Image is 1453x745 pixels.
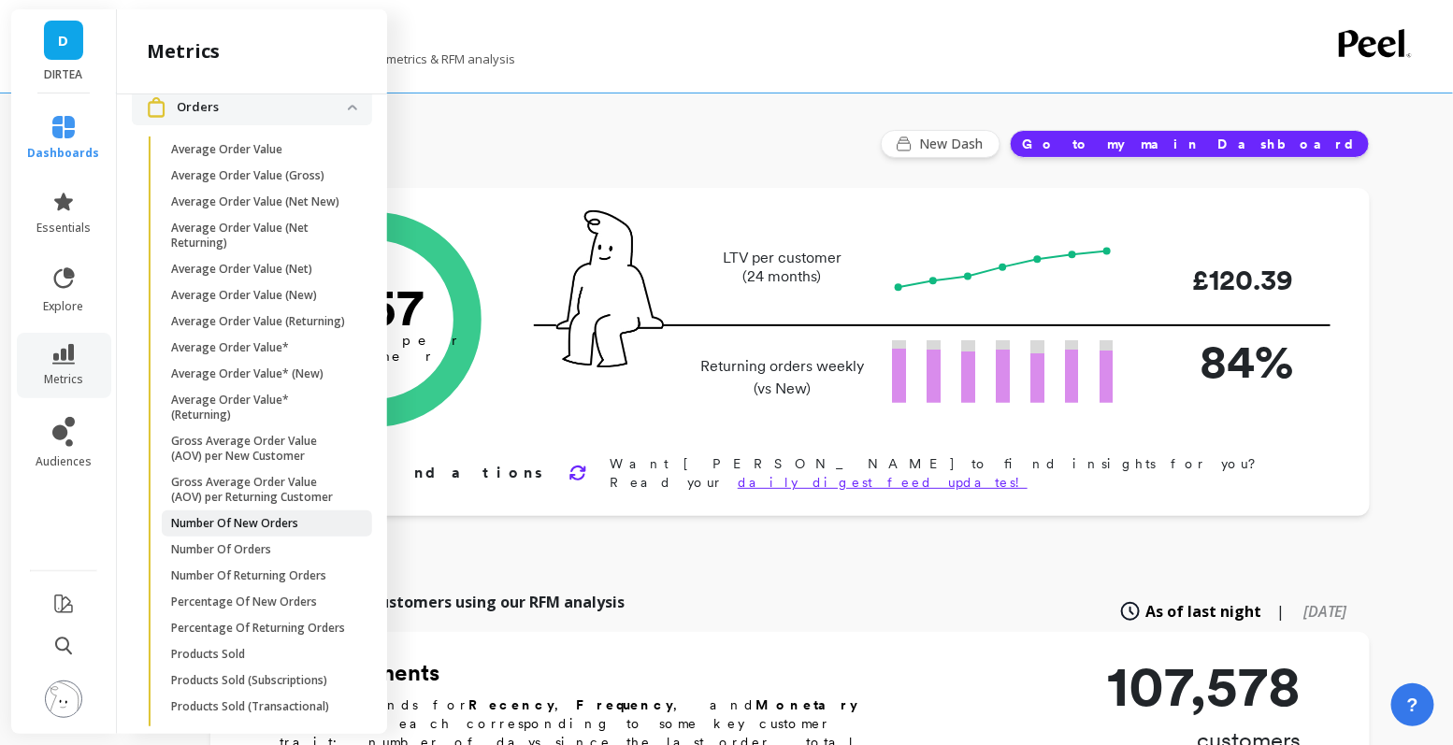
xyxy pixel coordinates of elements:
[1010,130,1370,158] button: Go to my main Dashboard
[171,393,350,423] p: Average Order Value* (Returning)
[45,681,82,718] img: profile picture
[1107,658,1301,714] p: 107,578
[171,142,282,157] p: Average Order Value
[1145,600,1261,623] span: As of last night
[171,288,317,303] p: Average Order Value (New)
[1144,326,1293,396] p: 84%
[171,568,326,583] p: Number Of Returning Orders
[576,697,673,712] b: Frequency
[171,221,350,251] p: Average Order Value (Net Returning)
[171,366,324,381] p: Average Order Value* (New)
[30,67,98,82] p: DIRTEA
[1407,692,1418,718] span: ?
[171,434,350,464] p: Gross Average Order Value (AOV) per New Customer
[556,210,664,367] img: pal seatted on line
[1391,683,1434,726] button: ?
[171,262,312,277] p: Average Order Value (Net)
[44,372,83,387] span: metrics
[28,146,100,161] span: dashboards
[171,673,327,688] p: Products Sold (Subscriptions)
[171,314,345,329] p: Average Order Value (Returning)
[171,168,324,183] p: Average Order Value (Gross)
[177,98,348,117] p: Orders
[147,38,220,64] h2: metrics
[44,299,84,314] span: explore
[171,340,289,355] p: Average Order Value*
[147,97,165,117] img: navigation item icon
[1144,259,1293,301] p: £120.39
[171,699,329,714] p: Products Sold (Transactional)
[881,130,1000,158] button: New Dash
[695,355,870,400] p: Returning orders weekly (vs New)
[171,595,317,609] p: Percentage Of New Orders
[468,697,554,712] b: Recency
[1303,601,1347,622] span: [DATE]
[36,221,91,236] span: essentials
[738,475,1028,490] a: daily digest feed updates!
[59,30,69,51] span: D
[695,249,870,286] p: LTV per customer (24 months)
[919,135,988,153] span: New Dash
[233,591,625,613] p: Explore all of your customers using our RFM analysis
[171,542,271,557] p: Number Of Orders
[348,105,357,110] img: down caret icon
[171,475,350,505] p: Gross Average Order Value (AOV) per Returning Customer
[171,194,339,209] p: Average Order Value (Net New)
[1276,600,1285,623] span: |
[171,621,345,636] p: Percentage Of Returning Orders
[171,725,273,740] p: Quantity per Order
[274,462,546,484] p: Recommendations
[36,454,92,469] span: audiences
[610,454,1310,492] p: Want [PERSON_NAME] to find insights for you? Read your
[171,516,298,531] p: Number Of New Orders
[280,658,915,688] h2: RFM Segments
[171,647,245,662] p: Products Sold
